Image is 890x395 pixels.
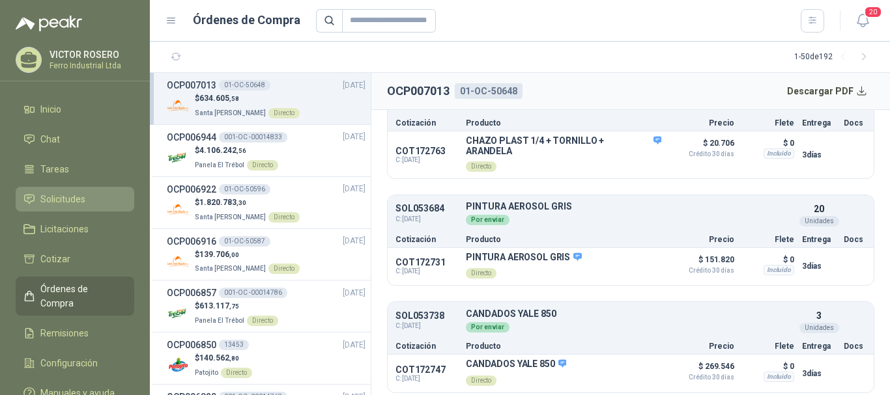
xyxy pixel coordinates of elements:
[395,214,458,225] span: C: [DATE]
[167,302,190,325] img: Company Logo
[466,202,794,211] p: PINTURA AEROSOL GRIS
[167,234,216,249] h3: OCP006916
[802,366,836,381] p: 3 días
[844,119,866,127] p: Docs
[799,216,839,226] div: Unidades
[802,236,836,243] p: Entrega
[16,157,134,182] a: Tareas
[195,369,218,376] span: Patojito
[343,79,366,92] span: [DATE]
[195,352,252,364] p: $
[844,236,866,243] p: Docs
[764,372,794,382] div: Incluido
[40,162,69,176] span: Tareas
[40,192,85,206] span: Solicitudes
[167,286,216,300] h3: OCP006857
[669,236,734,243] p: Precio
[764,148,794,159] div: Incluido
[742,342,794,350] p: Flete
[780,78,875,104] button: Descargar PDF
[669,151,734,157] span: Crédito 30 días
[221,368,252,378] div: Directo
[229,251,239,258] span: ,00
[16,127,134,152] a: Chat
[40,132,60,146] span: Chat
[343,183,366,195] span: [DATE]
[193,11,300,29] h1: Órdenes de Compra
[229,95,239,102] span: ,58
[50,62,131,70] p: Ferro Industrial Ltda
[167,94,190,117] img: Company Logo
[268,212,300,223] div: Directo
[195,197,300,209] p: $
[199,146,246,155] span: 4.106.242
[229,355,239,362] span: ,80
[167,234,366,275] a: OCP00691601-OC-50587[DATE] Company Logo$139.706,00Santa [PERSON_NAME]Directo
[199,198,246,207] span: 1.820.783
[395,321,458,331] span: C: [DATE]
[229,303,239,310] span: ,75
[669,135,734,157] p: $ 20.706
[799,323,839,333] div: Unidades
[395,146,458,156] p: COT172763
[395,267,458,275] span: C: [DATE]
[669,359,734,381] p: $ 269.546
[199,353,239,362] span: 140.562
[466,135,661,156] p: CHAZO PLAST 1/4 + TORNILLO + ARANDELA
[764,265,794,275] div: Incluido
[40,102,61,116] span: Inicio
[802,119,836,127] p: Entrega
[219,288,287,298] div: 001-OC -00014786
[40,326,89,340] span: Remisiones
[219,132,287,143] div: 001-OC -00014833
[16,321,134,346] a: Remisiones
[466,119,661,127] p: Producto
[466,236,661,243] p: Producto
[219,236,270,247] div: 01-OC-50587
[167,130,216,144] h3: OCP006944
[669,252,734,274] p: $ 151.820
[237,147,246,154] span: ,56
[387,82,450,100] h2: OCP007013
[167,338,216,352] h3: OCP006850
[219,340,249,350] div: 13453
[466,359,566,370] p: CANDADOS YALE 850
[50,50,131,59] p: VICTOR ROSERO
[195,161,244,169] span: Panela El Trébol
[343,235,366,247] span: [DATE]
[669,342,734,350] p: Precio
[466,375,496,386] div: Directo
[167,182,366,223] a: OCP00692201-OC-50596[DATE] Company Logo$1.820.783,30Santa [PERSON_NAME]Directo
[466,268,496,279] div: Directo
[466,252,582,264] p: PINTURA AEROSOL GRIS
[40,252,70,266] span: Cotizar
[40,356,98,370] span: Configuración
[455,83,523,99] div: 01-OC-50648
[167,338,366,379] a: OCP00685013453[DATE] Company Logo$140.562,80PatojitoDirecto
[466,309,794,319] p: CANDADOS YALE 850
[395,119,458,127] p: Cotización
[794,47,874,68] div: 1 - 50 de 192
[167,198,190,221] img: Company Logo
[466,322,510,333] div: Por enviar
[195,300,278,312] p: $
[395,375,458,383] span: C: [DATE]
[742,359,794,374] p: $ 0
[247,316,278,326] div: Directo
[219,184,270,195] div: 01-OC-50596
[742,252,794,267] p: $ 0
[395,311,458,321] p: SOL053738
[199,301,239,310] span: 613.117
[466,161,496,172] div: Directo
[167,146,190,169] img: Company Logo
[669,374,734,381] span: Crédito 30 días
[669,119,734,127] p: Precio
[195,213,266,221] span: Santa [PERSON_NAME]
[219,80,270,90] div: 01-OC-50648
[395,156,458,164] span: C: [DATE]
[247,160,278,170] div: Directo
[343,287,366,299] span: [DATE]
[864,6,882,18] span: 20
[195,317,244,324] span: Panela El Trébol
[844,342,866,350] p: Docs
